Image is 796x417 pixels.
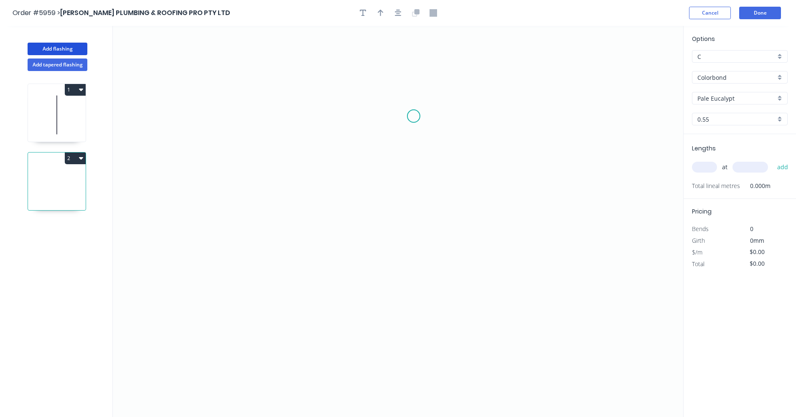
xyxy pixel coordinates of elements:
[28,43,87,55] button: Add flashing
[689,7,731,19] button: Cancel
[692,225,709,233] span: Bends
[750,225,753,233] span: 0
[692,248,702,256] span: $/m
[692,144,716,153] span: Lengths
[113,26,683,417] svg: 0
[697,73,776,82] input: Material
[692,260,704,268] span: Total
[739,7,781,19] button: Done
[773,160,793,174] button: add
[28,58,87,71] button: Add tapered flashing
[65,84,86,96] button: 1
[692,207,712,216] span: Pricing
[697,94,776,103] input: Colour
[692,236,705,244] span: Girth
[13,8,60,18] span: Order #5959 >
[722,161,727,173] span: at
[692,180,740,192] span: Total lineal metres
[750,236,764,244] span: 0mm
[692,35,715,43] span: Options
[65,153,86,164] button: 2
[740,180,771,192] span: 0.000m
[697,52,776,61] input: Price level
[60,8,230,18] span: [PERSON_NAME] PLUMBING & ROOFING PRO PTY LTD
[697,115,776,124] input: Thickness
